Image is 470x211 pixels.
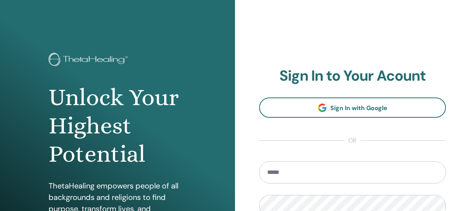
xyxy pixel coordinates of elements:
span: Sign In with Google [330,104,387,112]
h2: Sign In to Your Acount [259,67,446,85]
span: or [344,136,361,145]
h1: Unlock Your Highest Potential [49,83,186,169]
a: Sign In with Google [259,97,446,118]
